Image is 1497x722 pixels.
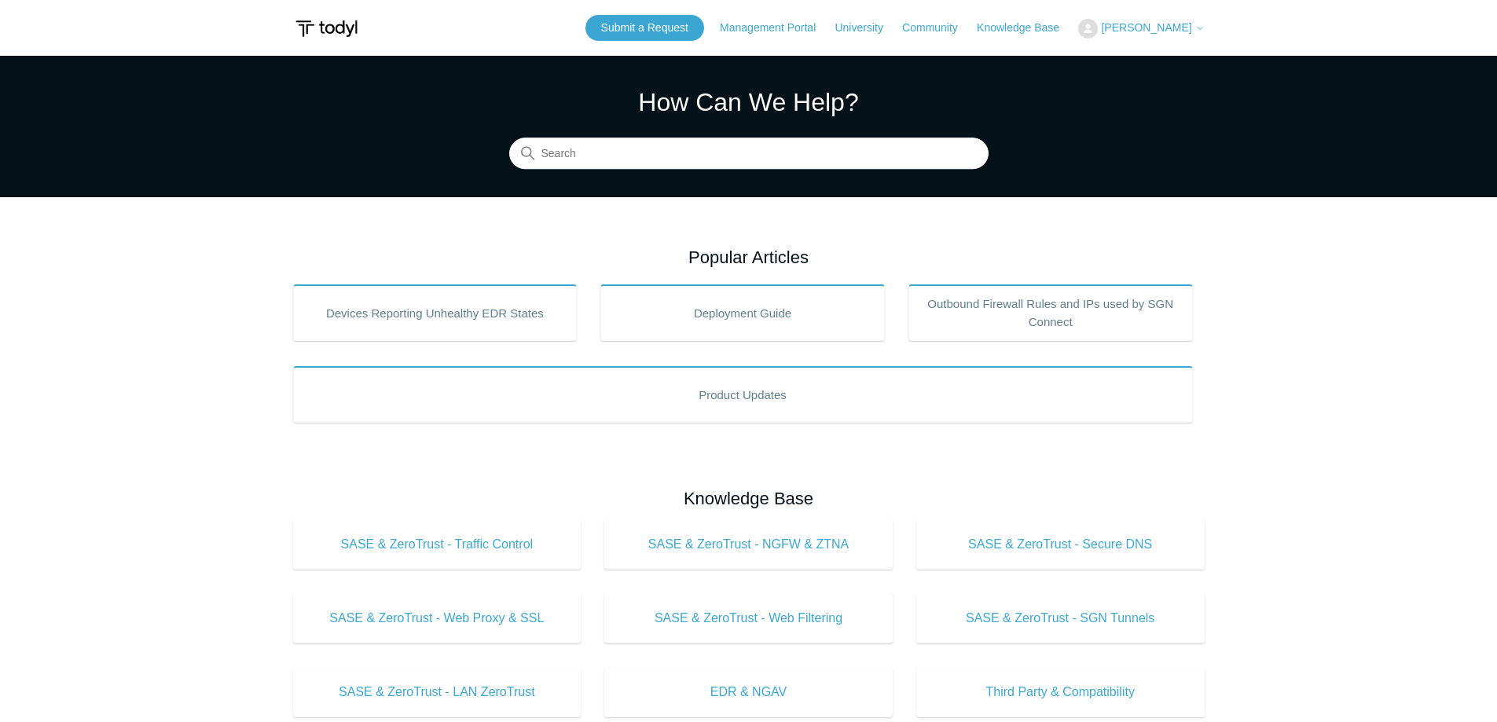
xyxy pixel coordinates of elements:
a: SASE & ZeroTrust - Secure DNS [916,519,1205,570]
h2: Knowledge Base [293,486,1205,511]
a: SASE & ZeroTrust - Web Filtering [604,593,893,643]
h1: How Can We Help? [509,83,989,121]
a: Submit a Request [585,15,704,41]
a: Community [902,20,974,36]
input: Search [509,138,989,170]
span: SASE & ZeroTrust - Traffic Control [317,535,558,554]
span: SASE & ZeroTrust - SGN Tunnels [940,609,1181,628]
h2: Popular Articles [293,244,1205,270]
button: [PERSON_NAME] [1078,19,1204,38]
a: SASE & ZeroTrust - Web Proxy & SSL [293,593,582,643]
a: Third Party & Compatibility [916,667,1205,717]
a: Outbound Firewall Rules and IPs used by SGN Connect [908,284,1193,341]
a: SASE & ZeroTrust - Traffic Control [293,519,582,570]
span: SASE & ZeroTrust - LAN ZeroTrust [317,683,558,702]
a: SASE & ZeroTrust - NGFW & ZTNA [604,519,893,570]
a: University [835,20,898,36]
a: Product Updates [293,366,1193,423]
a: SASE & ZeroTrust - SGN Tunnels [916,593,1205,643]
span: SASE & ZeroTrust - Web Proxy & SSL [317,609,558,628]
a: Management Portal [720,20,831,36]
span: Third Party & Compatibility [940,683,1181,702]
a: Knowledge Base [977,20,1075,36]
a: SASE & ZeroTrust - LAN ZeroTrust [293,667,582,717]
img: Todyl Support Center Help Center home page [293,14,360,43]
span: SASE & ZeroTrust - Web Filtering [628,609,869,628]
span: SASE & ZeroTrust - NGFW & ZTNA [628,535,869,554]
span: [PERSON_NAME] [1101,21,1191,34]
span: SASE & ZeroTrust - Secure DNS [940,535,1181,554]
a: Devices Reporting Unhealthy EDR States [293,284,578,341]
a: EDR & NGAV [604,667,893,717]
a: Deployment Guide [600,284,885,341]
span: EDR & NGAV [628,683,869,702]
